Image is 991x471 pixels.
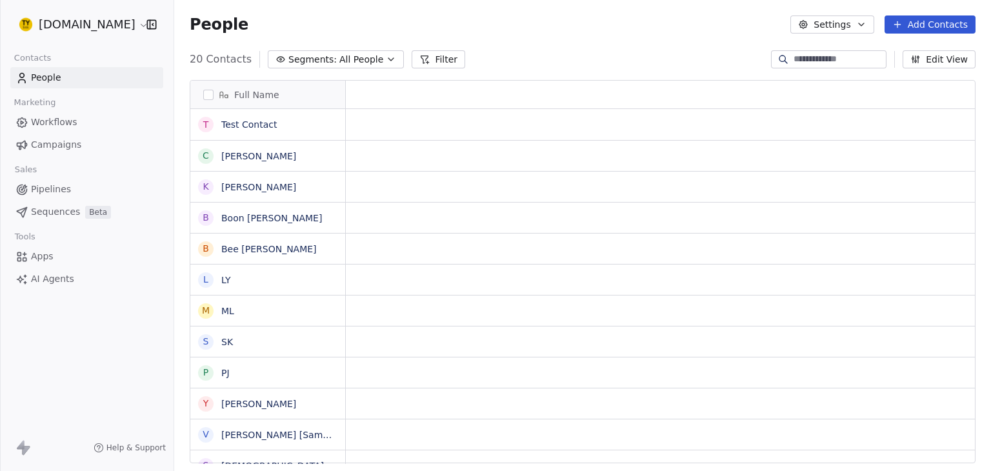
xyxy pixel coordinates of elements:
[85,206,111,219] span: Beta
[288,53,337,66] span: Segments:
[9,227,41,246] span: Tools
[10,246,163,267] a: Apps
[221,151,296,161] a: [PERSON_NAME]
[190,15,248,34] span: People
[221,119,277,130] a: Test Contact
[31,115,77,129] span: Workflows
[221,182,296,192] a: [PERSON_NAME]
[15,14,137,35] button: [DOMAIN_NAME]
[10,67,163,88] a: People
[203,397,209,410] div: Y
[221,244,317,254] a: Bee [PERSON_NAME]
[339,53,383,66] span: All People
[10,134,163,155] a: Campaigns
[106,443,166,453] span: Help & Support
[221,337,233,347] a: SK
[221,430,340,440] a: [PERSON_NAME] [Sample]
[221,275,231,285] a: LY
[202,304,210,317] div: M
[31,250,54,263] span: Apps
[10,201,163,223] a: SequencesBeta
[203,366,208,379] div: P
[203,211,209,225] div: B
[203,273,208,286] div: L
[31,138,81,152] span: Campaigns
[31,183,71,196] span: Pipelines
[31,272,74,286] span: AI Agents
[221,461,368,471] a: [DEMOGRAPHIC_DATA] [Sample]
[190,52,252,67] span: 20 Contacts
[221,399,296,409] a: [PERSON_NAME]
[203,180,208,194] div: K
[10,179,163,200] a: Pipelines
[203,335,209,348] div: S
[221,213,322,223] a: Boon [PERSON_NAME]
[190,81,345,108] div: Full Name
[203,242,209,256] div: B
[903,50,976,68] button: Edit View
[31,205,80,219] span: Sequences
[190,109,346,464] div: grid
[412,50,465,68] button: Filter
[203,428,209,441] div: V
[94,443,166,453] a: Help & Support
[234,88,279,101] span: Full Name
[10,112,163,133] a: Workflows
[9,160,43,179] span: Sales
[221,368,230,378] a: PJ
[221,306,234,316] a: ML
[8,48,57,68] span: Contacts
[203,118,209,132] div: T
[203,149,209,163] div: C
[10,268,163,290] a: AI Agents
[31,71,61,85] span: People
[885,15,976,34] button: Add Contacts
[8,93,61,112] span: Marketing
[18,17,34,32] img: tylink%20favicon.png
[39,16,135,33] span: [DOMAIN_NAME]
[790,15,874,34] button: Settings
